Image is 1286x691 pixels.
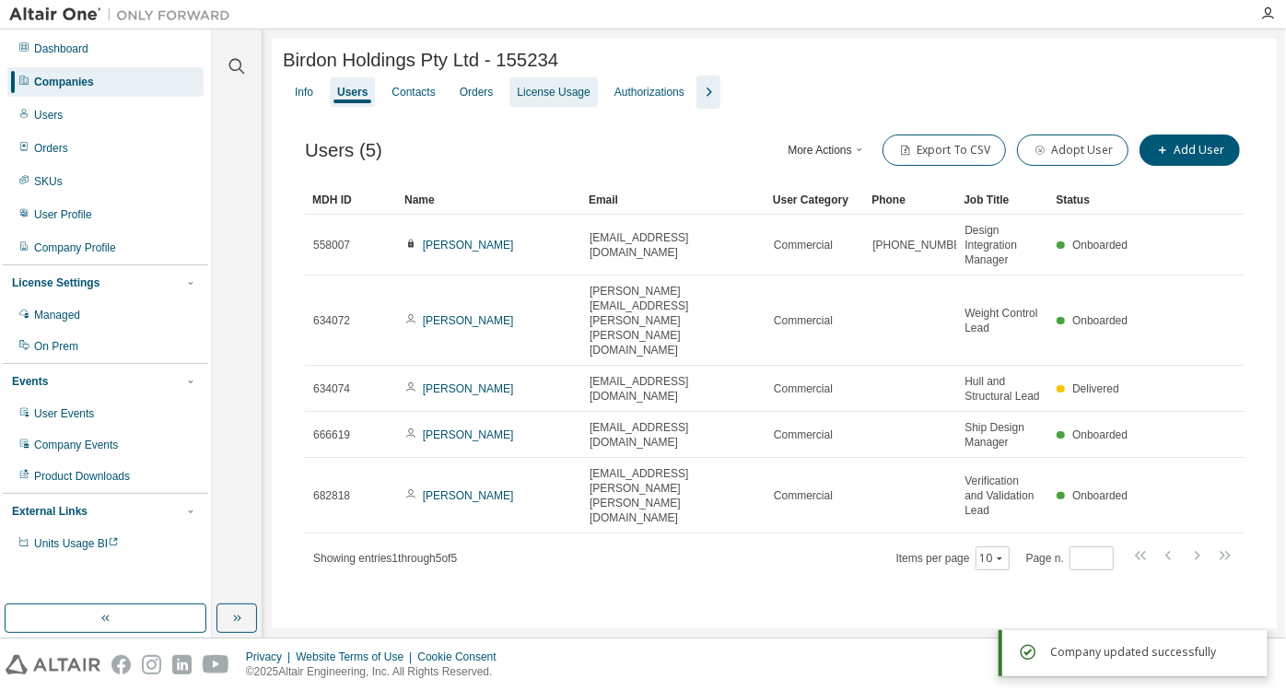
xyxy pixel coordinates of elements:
span: [EMAIL_ADDRESS][PERSON_NAME][PERSON_NAME][DOMAIN_NAME] [590,466,757,525]
span: Users (5) [305,140,382,161]
span: Design Integration Manager [964,223,1040,267]
a: [PERSON_NAME] [423,314,514,327]
div: MDH ID [312,185,390,215]
a: [PERSON_NAME] [423,489,514,502]
span: Delivered [1072,382,1119,395]
div: User Profile [34,207,92,222]
span: Items per page [896,546,1010,570]
span: [PHONE_NUMBER] [872,238,972,252]
span: Verification and Validation Lead [964,474,1040,518]
span: Showing entries 1 through 5 of 5 [313,552,457,565]
div: SKUs [34,174,63,189]
div: Cookie Consent [417,650,507,664]
span: [EMAIL_ADDRESS][DOMAIN_NAME] [590,374,757,404]
span: 634074 [313,381,350,396]
span: Commercial [774,488,833,503]
div: Authorizations [614,85,684,100]
img: instagram.svg [142,655,161,674]
div: Dashboard [34,41,88,56]
div: Users [34,108,63,123]
a: [PERSON_NAME] [423,428,514,441]
div: Website Terms of Use [296,650,417,664]
div: Company Events [34,438,118,452]
span: Commercial [774,381,833,396]
div: Phone [871,185,949,215]
span: Page n. [1026,546,1114,570]
span: Commercial [774,427,833,442]
span: Onboarded [1072,489,1128,502]
button: Export To CSV [883,135,1006,166]
img: altair_logo.svg [6,655,100,674]
span: 682818 [313,488,350,503]
div: License Settings [12,275,99,290]
span: Onboarded [1072,239,1128,252]
div: Orders [460,85,494,100]
span: 634072 [313,313,350,328]
span: Onboarded [1072,314,1128,327]
div: User Events [34,406,94,421]
span: Weight Control Lead [964,306,1040,335]
span: Onboarded [1072,428,1128,441]
div: Info [295,85,313,100]
span: Units Usage BI [34,537,119,550]
span: 666619 [313,427,350,442]
div: Users [337,85,368,100]
div: Name [404,185,574,215]
div: Managed [34,308,80,322]
div: Events [12,374,48,389]
div: Orders [34,141,68,156]
span: 558007 [313,238,350,252]
div: Contacts [392,85,435,100]
img: linkedin.svg [172,655,192,674]
div: Privacy [246,650,296,664]
span: [EMAIL_ADDRESS][DOMAIN_NAME] [590,230,757,260]
button: Add User [1140,135,1240,166]
div: Email [589,185,758,215]
div: User Category [773,185,857,215]
img: youtube.svg [203,655,229,674]
span: Commercial [774,238,833,252]
div: Job Title [964,185,1041,215]
button: 10 [980,551,1005,566]
p: © 2025 Altair Engineering, Inc. All Rights Reserved. [246,664,508,680]
span: [PERSON_NAME][EMAIL_ADDRESS][PERSON_NAME][PERSON_NAME][DOMAIN_NAME] [590,284,757,357]
span: Hull and Structural Lead [964,374,1040,404]
button: Adopt User [1017,135,1128,166]
div: Company updated successfully [1050,641,1253,663]
div: Product Downloads [34,469,130,484]
img: facebook.svg [111,655,131,674]
div: Company Profile [34,240,116,255]
div: External Links [12,504,88,519]
button: More Actions [783,135,871,166]
img: Altair One [9,6,240,24]
span: Commercial [774,313,833,328]
a: [PERSON_NAME] [423,382,514,395]
div: Companies [34,75,94,89]
span: [EMAIL_ADDRESS][DOMAIN_NAME] [590,420,757,450]
div: On Prem [34,339,78,354]
div: Status [1056,185,1133,215]
a: [PERSON_NAME] [423,239,514,252]
div: License Usage [517,85,590,100]
span: Birdon Holdings Pty Ltd - 155234 [283,50,558,71]
span: Ship Design Manager [964,420,1040,450]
